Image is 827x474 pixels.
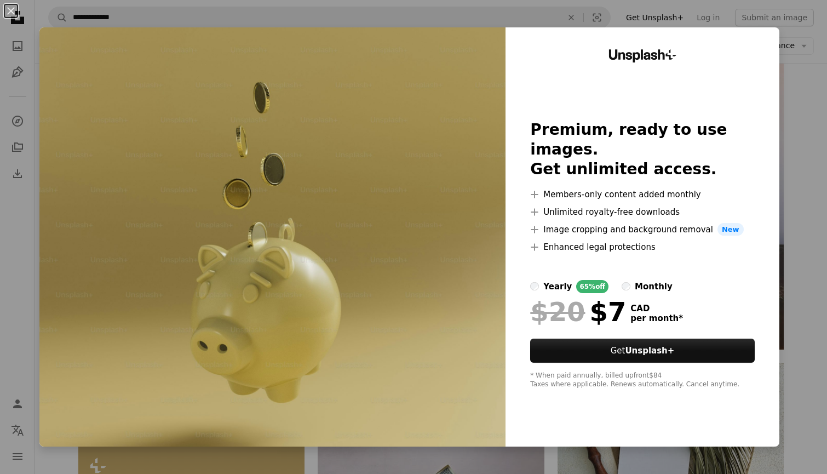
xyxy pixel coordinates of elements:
div: monthly [635,280,673,293]
div: $7 [530,298,626,326]
span: CAD [630,304,683,313]
button: GetUnsplash+ [530,339,754,363]
h2: Premium, ready to use images. Get unlimited access. [530,120,754,179]
div: * When paid annually, billed upfront $84 Taxes where applicable. Renews automatically. Cancel any... [530,372,754,389]
span: $20 [530,298,585,326]
li: Members-only content added monthly [530,188,754,201]
div: yearly [543,280,572,293]
li: Image cropping and background removal [530,223,754,236]
strong: Unsplash+ [625,346,674,356]
input: yearly65%off [530,282,539,291]
div: 65% off [576,280,608,293]
li: Enhanced legal protections [530,241,754,254]
span: per month * [630,313,683,323]
li: Unlimited royalty-free downloads [530,205,754,219]
input: monthly [622,282,630,291]
span: New [717,223,744,236]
